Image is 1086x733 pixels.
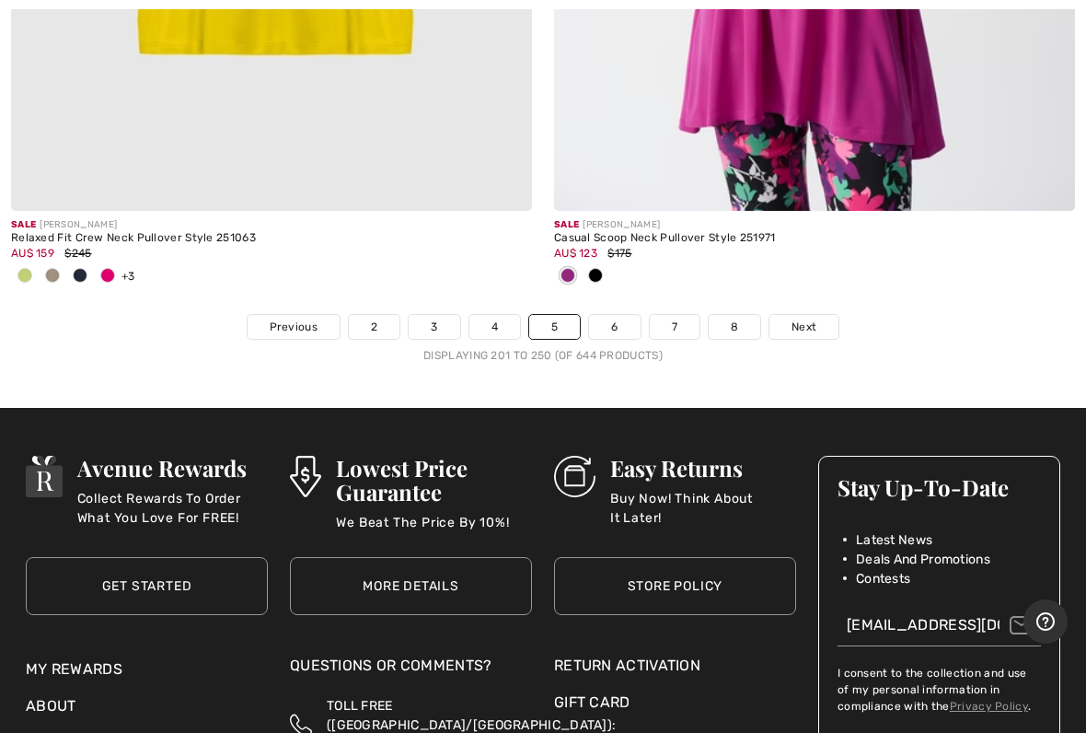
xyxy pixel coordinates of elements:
[610,456,796,480] h3: Easy Returns
[554,218,1075,232] div: [PERSON_NAME]
[607,247,631,260] span: $175
[39,262,66,292] div: Dune
[409,315,459,339] a: 3
[469,315,520,339] a: 4
[290,557,532,615] a: More Details
[327,698,616,733] span: TOLL FREE ([GEOGRAPHIC_DATA]/[GEOGRAPHIC_DATA]):
[554,456,595,497] img: Easy Returns
[336,513,532,550] p: We Beat The Price By 10%!
[77,456,268,480] h3: Avenue Rewards
[650,315,699,339] a: 7
[554,232,1075,245] div: Casual Scoop Neck Pullover Style 251971
[856,550,990,569] span: Deals And Promotions
[769,315,838,339] a: Next
[11,262,39,292] div: Greenery
[791,319,816,335] span: Next
[856,569,910,588] span: Contests
[582,262,609,292] div: Black
[26,660,122,678] a: My Rewards
[838,605,1041,646] input: Your E-mail Address
[11,218,532,232] div: [PERSON_NAME]
[77,489,268,526] p: Collect Rewards To Order What You Love For FREE!
[26,456,63,497] img: Avenue Rewards
[610,489,796,526] p: Buy Now! Think About It Later!
[94,262,121,292] div: Geranium
[26,695,268,727] div: About
[290,456,321,497] img: Lowest Price Guarantee
[554,219,579,230] span: Sale
[838,475,1041,499] h3: Stay Up-To-Date
[554,692,796,714] a: Gift Card
[11,232,532,245] div: Relaxed Fit Crew Neck Pullover Style 251063
[66,262,94,292] div: Midnight Blue
[554,655,796,677] a: Return Activation
[856,530,932,550] span: Latest News
[349,315,399,339] a: 2
[290,655,532,686] div: Questions or Comments?
[121,270,135,283] span: +3
[554,262,582,292] div: Purple orchid
[64,247,91,260] span: $245
[950,700,1028,713] a: Privacy Policy
[554,247,597,260] span: AU$ 123
[26,557,268,615] a: Get Started
[838,665,1041,715] label: I consent to the collection and use of my personal information in compliance with the .
[1023,599,1068,646] iframe: Opens a widget where you can find more information
[336,456,532,504] h3: Lowest Price Guarantee
[11,219,36,230] span: Sale
[589,315,640,339] a: 6
[248,315,340,339] a: Previous
[554,557,796,615] a: Store Policy
[709,315,760,339] a: 8
[529,315,580,339] a: 5
[11,247,54,260] span: AU$ 159
[270,319,318,335] span: Previous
